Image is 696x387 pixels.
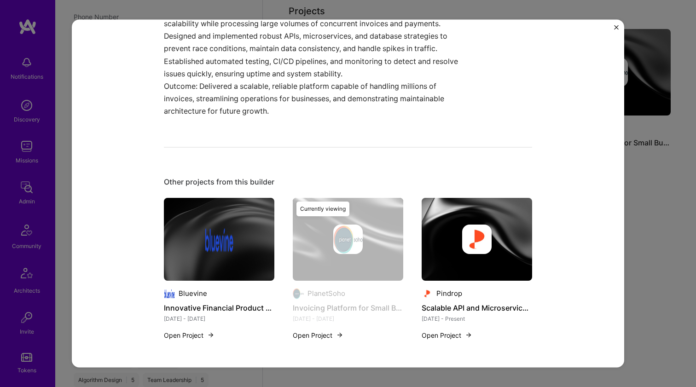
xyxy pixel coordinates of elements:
div: Other projects from this builder [164,177,532,186]
div: [DATE] - Present [422,313,532,323]
div: Bluevine [179,289,207,298]
img: Company logo [204,224,234,254]
h4: Scalable API and Microservices Development [422,301,532,313]
h4: Innovative Financial Product Development [164,301,274,313]
img: cover [293,197,403,280]
img: Company logo [164,288,175,299]
button: Open Project [422,330,472,340]
div: Pindrop [436,289,462,298]
button: Open Project [164,330,215,340]
img: arrow-right [336,331,343,339]
img: cover [422,197,532,280]
img: arrow-right [207,331,215,339]
button: Close [614,25,619,35]
div: [DATE] - [DATE] [164,313,274,323]
button: Open Project [293,330,343,340]
img: Company logo [422,288,433,299]
img: arrow-right [465,331,472,339]
p: Outcome: Delivered a scalable, reliable platform capable of handling millions of invoices, stream... [164,80,463,118]
p: Designed and implemented robust APIs, microservices, and database strategies to prevent race cond... [164,30,463,55]
p: Established automated testing, CI/CD pipelines, and monitoring to detect and resolve issues quick... [164,55,463,80]
img: cover [164,197,274,280]
div: Currently viewing [296,201,349,216]
img: Company logo [462,224,492,254]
